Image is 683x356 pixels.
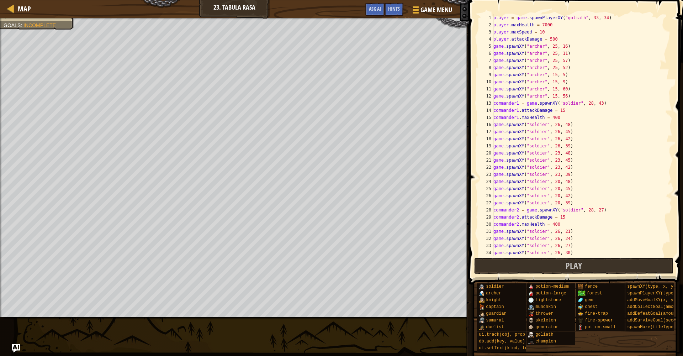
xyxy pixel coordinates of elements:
img: portrait.png [528,339,534,344]
span: champion [535,339,556,344]
a: Map [14,4,31,14]
img: portrait.png [578,304,583,310]
span: addMoveGoalXY(x, y) [627,298,676,303]
span: Play [566,260,582,271]
div: 7 [479,57,493,64]
img: portrait.png [528,284,534,289]
img: portrait.png [528,304,534,310]
div: 13 [479,100,493,107]
div: 33 [479,242,493,249]
span: ui.setText(kind, text) [479,346,535,351]
img: portrait.png [528,297,534,303]
span: : [21,22,23,28]
span: Goals [4,22,21,28]
div: 35 [479,256,493,263]
span: Incomplete [23,22,56,28]
div: 19 [479,142,493,150]
img: portrait.png [578,324,583,330]
img: portrait.png [479,290,485,296]
button: Game Menu [407,3,456,20]
div: 23 [479,171,493,178]
div: 28 [479,206,493,214]
span: samurai [486,318,504,323]
img: portrait.png [479,284,485,289]
span: fire-trap [585,311,608,316]
div: 10 [479,78,493,85]
div: 9 [479,71,493,78]
img: portrait.png [528,318,534,323]
span: ui.track(obj, prop) [479,332,528,337]
button: Play [474,258,674,274]
span: goliath [535,332,553,337]
img: portrait.png [578,318,583,323]
span: Ask AI [369,5,381,12]
div: 18 [479,135,493,142]
img: portrait.png [528,332,534,337]
div: 2 [479,21,493,28]
div: 12 [479,93,493,100]
span: munchkin [535,304,556,309]
div: 30 [479,221,493,228]
span: soldier [486,284,504,289]
img: portrait.png [528,290,534,296]
img: portrait.png [479,324,485,330]
div: 25 [479,185,493,192]
button: Ask AI [12,344,20,352]
button: Ask AI [365,3,385,16]
img: portrait.png [578,284,583,289]
div: 4 [479,36,493,43]
span: potion-small [585,325,615,330]
span: thrower [535,311,553,316]
span: addDefeatGoal(amount) [627,311,681,316]
img: portrait.png [578,297,583,303]
span: guardian [486,311,507,316]
div: 24 [479,178,493,185]
span: db.add(key, value) [479,339,525,344]
span: archer [486,291,501,296]
span: captain [486,304,504,309]
div: 27 [479,199,493,206]
div: 3 [479,28,493,36]
span: lightstone [535,298,561,303]
img: portrait.png [528,324,534,330]
img: portrait.png [578,311,583,316]
div: 15 [479,114,493,121]
div: 16 [479,121,493,128]
div: 6 [479,50,493,57]
div: 22 [479,164,493,171]
div: 20 [479,150,493,157]
div: 34 [479,249,493,256]
span: spawnXY(type, x, y) [627,284,676,289]
span: gem [585,298,593,303]
img: trees_1.png [578,290,585,296]
span: potion-medium [535,284,569,289]
img: portrait.png [479,311,485,316]
img: portrait.png [479,318,485,323]
img: portrait.png [528,311,534,316]
div: 32 [479,235,493,242]
div: 21 [479,157,493,164]
div: 31 [479,228,493,235]
img: portrait.png [479,297,485,303]
span: fence [585,284,598,289]
span: Game Menu [420,5,452,15]
div: 26 [479,192,493,199]
span: Hints [388,5,400,12]
span: fire-spewer [585,318,613,323]
div: 1 [479,14,493,21]
span: chest [585,304,598,309]
span: knight [486,298,501,303]
img: portrait.png [479,304,485,310]
span: duelist [486,325,504,330]
div: 14 [479,107,493,114]
div: 29 [479,214,493,221]
div: 11 [479,85,493,93]
span: skeleton [535,318,556,323]
div: 8 [479,64,493,71]
span: forest [587,291,602,296]
div: 5 [479,43,493,50]
span: generator [535,325,558,330]
span: potion-large [535,291,566,296]
div: 17 [479,128,493,135]
span: Map [18,4,31,14]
